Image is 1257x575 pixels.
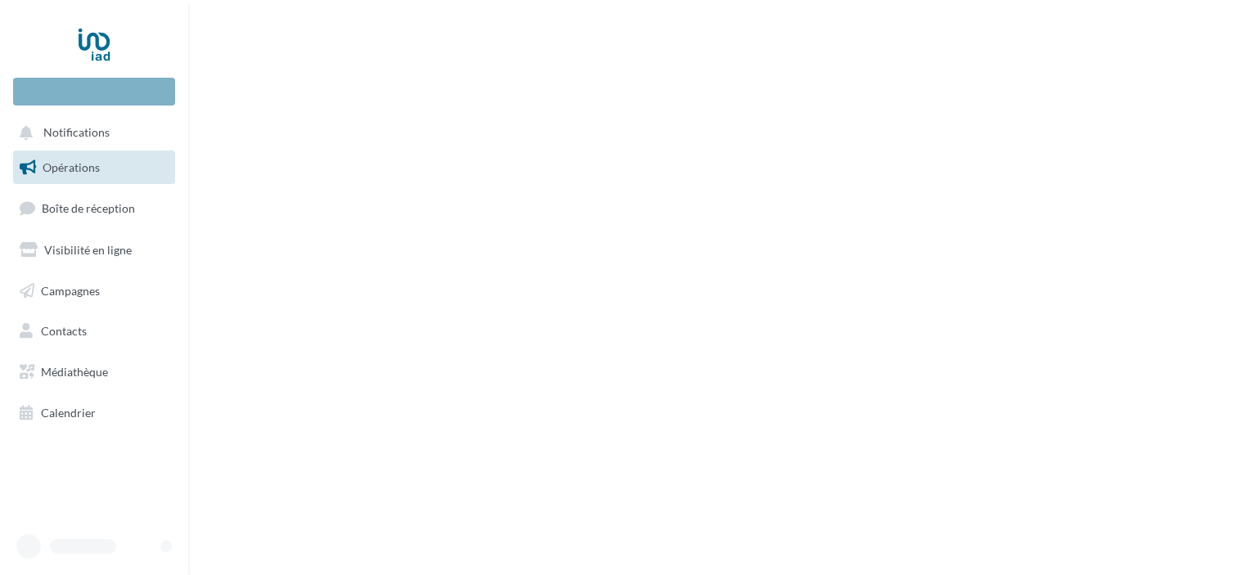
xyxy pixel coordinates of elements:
a: Boîte de réception [10,191,178,226]
a: Campagnes [10,274,178,308]
div: Nouvelle campagne [13,78,175,106]
span: Visibilité en ligne [44,243,132,257]
span: Campagnes [41,283,100,297]
span: Boîte de réception [42,201,135,215]
a: Visibilité en ligne [10,233,178,267]
a: Médiathèque [10,355,178,389]
a: Opérations [10,150,178,185]
a: Contacts [10,314,178,348]
span: Calendrier [41,406,96,420]
span: Opérations [43,160,100,174]
span: Médiathèque [41,365,108,379]
span: Contacts [41,324,87,338]
a: Calendrier [10,396,178,430]
span: Notifications [43,126,110,140]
